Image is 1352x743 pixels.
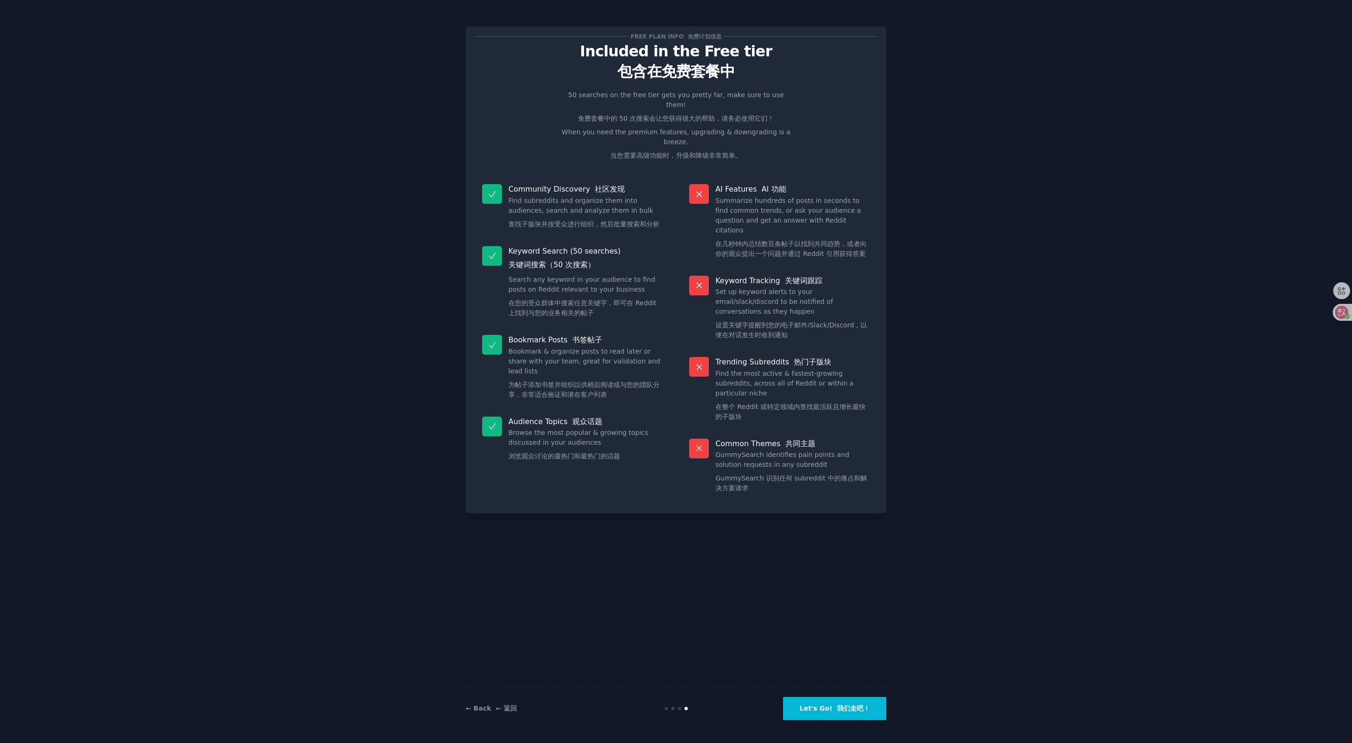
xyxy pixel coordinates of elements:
[715,439,870,449] p: Common Themes
[715,321,867,339] font: 设置关键字提醒到您的电子邮件/Slack/Discord，以便在对话发生时收到通知
[610,152,742,159] font: 当您需要高级功能时，升级和降级非常简单。
[715,403,866,420] font: 在整个 Reddit 或特定领域内查找最活跃且增长最快的子版块
[715,357,870,367] p: Trending Subreddits
[508,347,663,403] dd: Bookmark & organize posts to read later or share with your team, great for validation and lead lists
[785,276,822,285] font: 关键词跟踪
[715,196,870,263] dd: Summarize hundreds of posts in seconds to find common trends, or ask your audience a question and...
[715,276,870,286] p: Keyword Tracking
[508,184,663,194] p: Community Discovery
[476,43,876,84] p: Included in the Free tier
[785,439,815,448] font: 共同主题
[837,704,870,712] font: 我们走吧！
[508,299,656,317] font: 在您的受众群体中搜索任意关键字，即可在 Reddit 上找到与您的业务相关的帖子
[496,704,517,712] font: ← 返回
[715,450,870,497] dd: GummySearch identifies pain points and solution requests in any subreddit
[508,196,663,233] dd: Find subreddits and organize them into audiences, search and analyze them in bulk
[794,357,831,366] font: 热门子版块
[508,260,595,269] font: 关键词搜索（50 次搜索）
[508,381,660,398] font: 为帖子添加书签并组织以供稍后阅读或与您的团队分享，非常适合验证和潜在客户列表
[617,63,735,80] font: 包含在免费套餐中
[783,697,886,720] button: Let's Go! 我们走吧！
[508,220,660,228] font: 查找子版块并按受众进行组织，然后批量搜索和分析
[715,369,870,426] dd: Find the most active & fastest-growing subreddits, across all of Reddit or within a particular niche
[715,240,867,257] font: 在几秒钟内总结数百条帖子以找到共同趋势，或者向你的观众提出一个问题并通过 Reddit 引用获得答案
[508,246,663,273] p: Keyword Search (50 searches)
[572,417,602,426] font: 观众话题
[715,474,867,492] font: GummySearch 识别任何 subreddit 中的痛点和解决方案请求
[558,90,794,164] p: 50 searches on the free tier gets you pretty far, make sure to use them! When you need the premiu...
[508,452,620,460] font: 浏览观众讨论的最热门和最热门的话题
[595,185,625,193] font: 社区发现
[466,704,517,712] a: ← Back ← 返回
[578,115,775,122] font: 免费套餐中的 50 次搜索会让您获得很大的帮助，请务必使用它们！
[508,335,663,345] p: Bookmark Posts
[629,31,723,41] span: Free plan info
[508,428,663,465] dd: Browse the most popular & growing topics discussed in your audiences
[715,184,870,194] p: AI Features
[508,417,663,426] p: Audience Topics
[572,335,602,344] font: 书签帖子
[715,287,870,344] dd: Set up keyword alerts to your email/slack/discord to be notified of conversations as they happen
[761,185,786,193] font: AI 功能
[688,33,722,40] font: 免费计划信息
[508,275,663,322] dd: Search any keyword in your audience to find posts on Reddit relevant to your business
